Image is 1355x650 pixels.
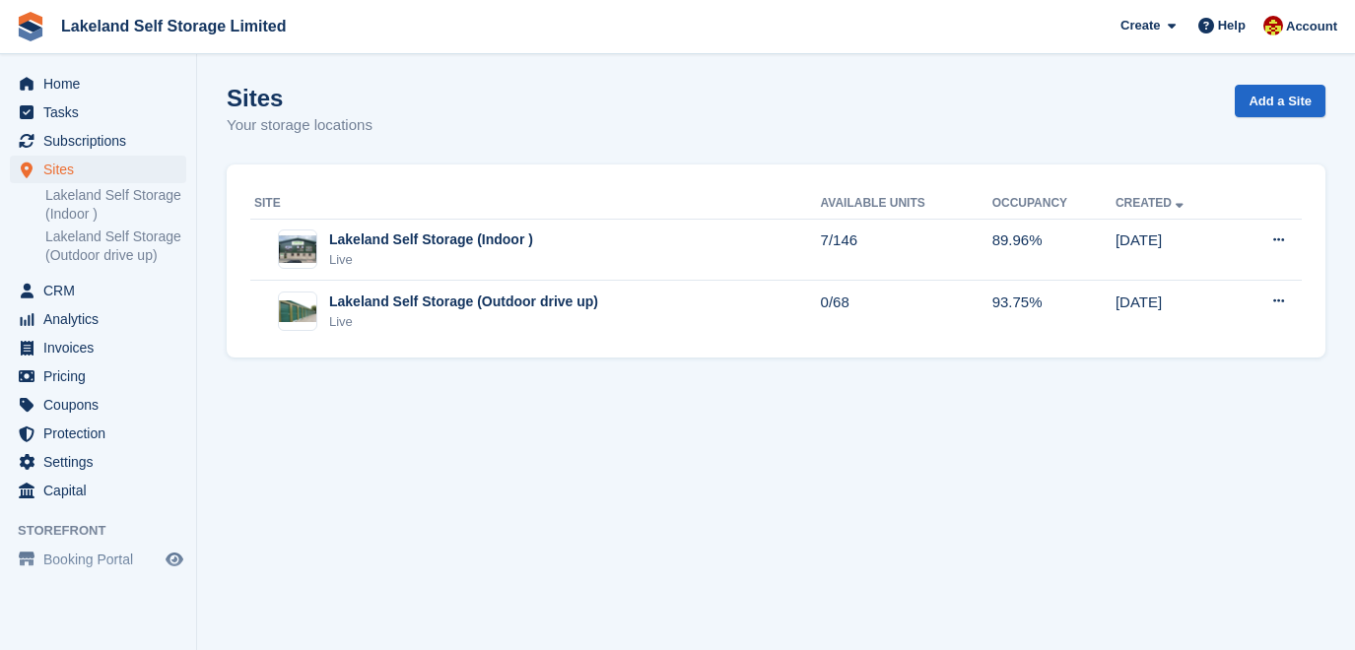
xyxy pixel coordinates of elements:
[992,219,1116,281] td: 89.96%
[43,546,162,573] span: Booking Portal
[43,477,162,504] span: Capital
[1235,85,1325,117] a: Add a Site
[1116,281,1234,342] td: [DATE]
[329,312,598,332] div: Live
[821,188,992,220] th: Available Units
[329,250,533,270] div: Live
[16,12,45,41] img: stora-icon-8386f47178a22dfd0bd8f6a31ec36ba5ce8667c1dd55bd0f319d3a0aa187defe.svg
[10,277,186,304] a: menu
[10,477,186,504] a: menu
[10,362,186,390] a: menu
[821,219,992,281] td: 7/146
[992,281,1116,342] td: 93.75%
[227,114,373,137] p: Your storage locations
[10,305,186,333] a: menu
[45,227,186,265] a: Lakeland Self Storage (Outdoor drive up)
[329,229,533,250] div: Lakeland Self Storage (Indoor )
[43,98,162,126] span: Tasks
[45,186,186,224] a: Lakeland Self Storage (Indoor )
[1120,16,1160,35] span: Create
[43,156,162,183] span: Sites
[163,548,186,571] a: Preview store
[10,156,186,183] a: menu
[1116,196,1187,210] a: Created
[10,98,186,126] a: menu
[329,292,598,312] div: Lakeland Self Storage (Outdoor drive up)
[821,281,992,342] td: 0/68
[250,188,821,220] th: Site
[1218,16,1246,35] span: Help
[53,10,295,42] a: Lakeland Self Storage Limited
[43,391,162,419] span: Coupons
[10,420,186,447] a: menu
[43,70,162,97] span: Home
[1286,17,1337,36] span: Account
[43,334,162,361] span: Invoices
[992,188,1116,220] th: Occupancy
[43,305,162,333] span: Analytics
[1116,219,1234,281] td: [DATE]
[43,420,162,447] span: Protection
[10,127,186,155] a: menu
[10,334,186,361] a: menu
[43,277,162,304] span: CRM
[227,85,373,111] h1: Sites
[10,70,186,97] a: menu
[279,300,316,323] img: Image of Lakeland Self Storage (Outdoor drive up) site
[43,127,162,155] span: Subscriptions
[279,235,316,264] img: Image of Lakeland Self Storage (Indoor ) site
[10,391,186,419] a: menu
[43,448,162,476] span: Settings
[18,521,196,541] span: Storefront
[1263,16,1283,35] img: Diane Carney
[10,546,186,573] a: menu
[43,362,162,390] span: Pricing
[10,448,186,476] a: menu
